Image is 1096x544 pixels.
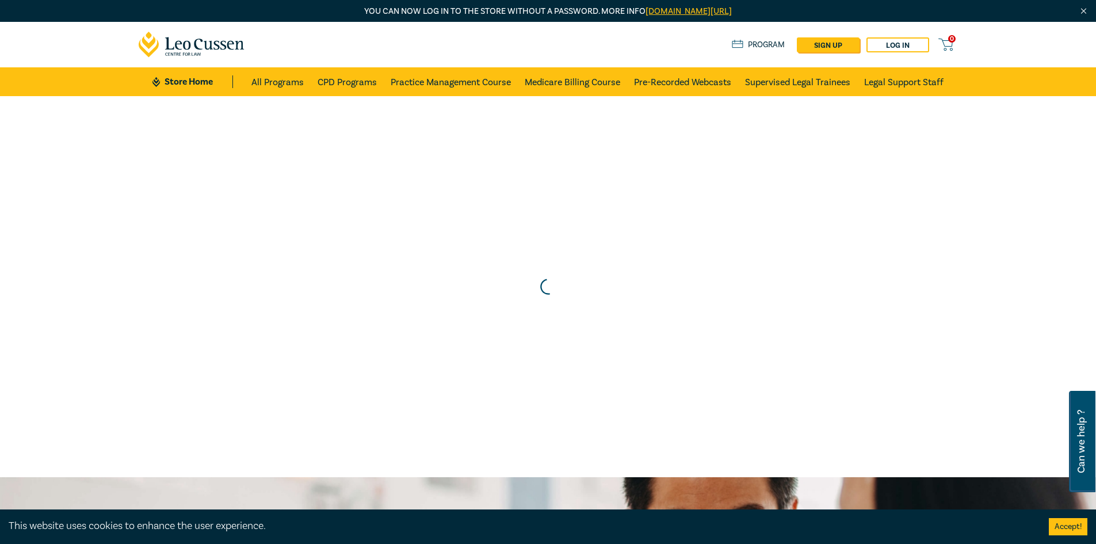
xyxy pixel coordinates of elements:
[864,67,944,96] a: Legal Support Staff
[646,6,732,17] a: [DOMAIN_NAME][URL]
[797,37,860,52] a: sign up
[732,39,785,51] a: Program
[1076,398,1087,485] span: Can we help ?
[1049,518,1087,535] button: Accept cookies
[391,67,511,96] a: Practice Management Course
[139,5,958,18] p: You can now log in to the store without a password. More info
[9,519,1032,534] div: This website uses cookies to enhance the user experience.
[318,67,377,96] a: CPD Programs
[745,67,850,96] a: Supervised Legal Trainees
[251,67,304,96] a: All Programs
[152,75,232,88] a: Store Home
[634,67,731,96] a: Pre-Recorded Webcasts
[948,35,956,43] span: 0
[525,67,620,96] a: Medicare Billing Course
[866,37,929,52] a: Log in
[1079,6,1089,16] img: Close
